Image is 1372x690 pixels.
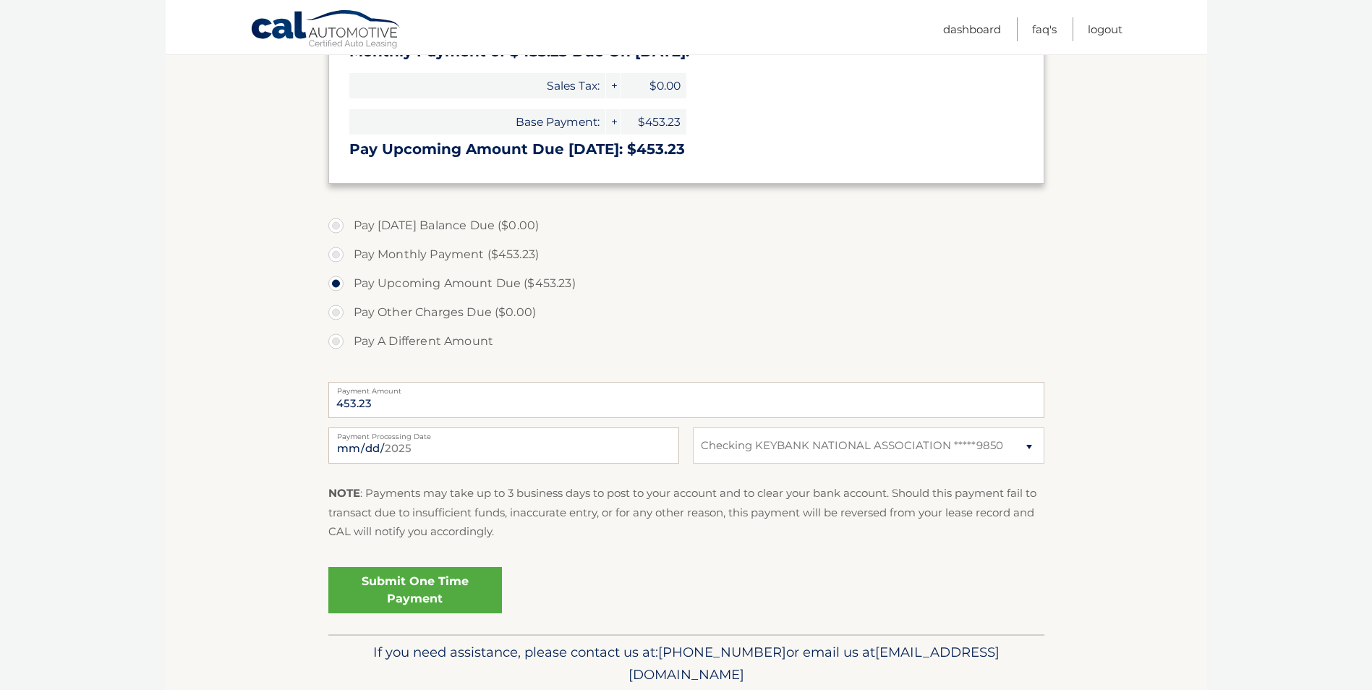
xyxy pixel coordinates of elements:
label: Payment Amount [328,382,1044,393]
p: : Payments may take up to 3 business days to post to your account and to clear your bank account.... [328,484,1044,541]
label: Pay Other Charges Due ($0.00) [328,298,1044,327]
span: + [606,109,621,135]
span: Sales Tax: [349,73,605,98]
span: $453.23 [621,109,686,135]
strong: NOTE [328,486,360,500]
input: Payment Amount [328,382,1044,418]
h3: Pay Upcoming Amount Due [DATE]: $453.23 [349,140,1023,158]
label: Pay Monthly Payment ($453.23) [328,240,1044,269]
label: Payment Processing Date [328,427,679,439]
a: Submit One Time Payment [328,567,502,613]
label: Pay Upcoming Amount Due ($453.23) [328,269,1044,298]
span: [PHONE_NUMBER] [658,644,786,660]
label: Pay A Different Amount [328,327,1044,356]
input: Payment Date [328,427,679,464]
span: $0.00 [621,73,686,98]
span: + [606,73,621,98]
a: FAQ's [1032,17,1057,41]
a: Cal Automotive [250,9,402,51]
a: Dashboard [943,17,1001,41]
label: Pay [DATE] Balance Due ($0.00) [328,211,1044,240]
span: Base Payment: [349,109,605,135]
p: If you need assistance, please contact us at: or email us at [338,641,1035,687]
a: Logout [1088,17,1122,41]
